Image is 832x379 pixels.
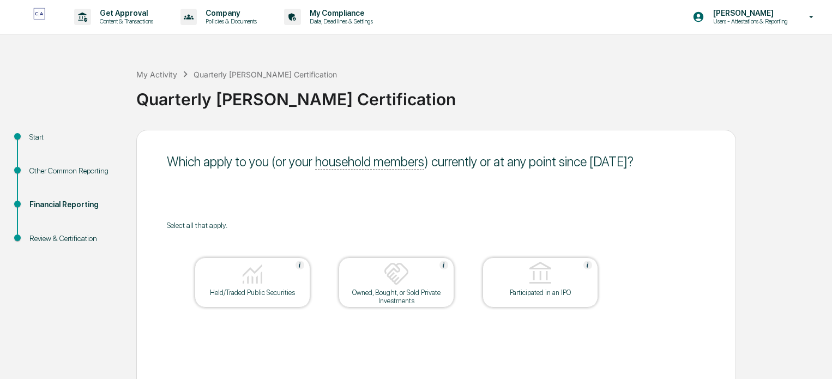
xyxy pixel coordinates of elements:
div: Participated in an IPO [491,288,589,297]
div: Start [29,131,119,143]
p: Company [197,9,262,17]
div: Which apply to you (or your ) currently or at any point since [DATE] ? [167,154,706,170]
div: Review & Certification [29,233,119,244]
div: Held/Traded Public Securities [203,288,302,297]
img: Help [439,261,448,269]
u: household members [315,154,424,170]
p: Content & Transactions [91,17,159,25]
p: My Compliance [301,9,378,17]
img: Owned, Bought, or Sold Private Investments [383,261,409,287]
p: [PERSON_NAME] [704,9,793,17]
img: Help [583,261,592,269]
p: Data, Deadlines & Settings [301,17,378,25]
img: Held/Traded Public Securities [239,261,266,287]
p: Get Approval [91,9,159,17]
div: Other Common Reporting [29,165,119,177]
p: Users - Attestations & Reporting [704,17,793,25]
div: Quarterly [PERSON_NAME] Certification [194,70,337,79]
img: logo [26,8,52,26]
div: Financial Reporting [29,199,119,210]
div: Select all that apply. [167,221,706,230]
img: Help [296,261,304,269]
img: Participated in an IPO [527,261,553,287]
div: My Activity [136,70,177,79]
div: Owned, Bought, or Sold Private Investments [347,288,445,305]
p: Policies & Documents [197,17,262,25]
div: Quarterly [PERSON_NAME] Certification [136,81,827,109]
